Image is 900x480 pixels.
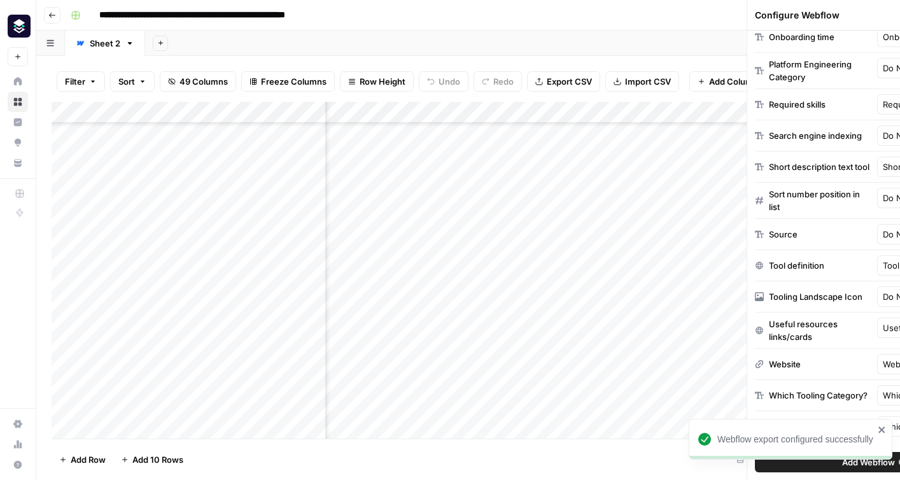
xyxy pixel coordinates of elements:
[8,15,31,38] img: Platformengineering.org Logo
[769,31,834,43] div: Onboarding time
[769,160,869,173] div: Short description text tool
[769,318,872,343] div: Useful resources links/cards
[65,75,85,88] span: Filter
[769,358,801,371] div: Website
[769,228,798,241] div: Source
[474,71,522,92] button: Redo
[110,71,155,92] button: Sort
[769,290,862,303] div: Tooling Landscape Icon
[179,75,228,88] span: 49 Columns
[118,75,135,88] span: Sort
[360,75,405,88] span: Row Height
[8,414,28,434] a: Settings
[71,453,106,466] span: Add Row
[769,259,824,272] div: Tool definition
[132,453,183,466] span: Add 10 Rows
[769,129,862,142] div: Search engine indexing
[717,433,874,446] div: Webflow export configured successfully
[878,425,887,435] button: close
[241,71,335,92] button: Freeze Columns
[439,75,460,88] span: Undo
[52,449,113,470] button: Add Row
[8,434,28,455] a: Usage
[527,71,600,92] button: Export CSV
[261,75,327,88] span: Freeze Columns
[769,188,872,213] div: Sort number position in list
[113,449,191,470] button: Add 10 Rows
[689,71,766,92] button: Add Column
[8,153,28,173] a: Your Data
[842,456,895,469] span: Add Webflow
[8,112,28,132] a: Insights
[605,71,679,92] button: Import CSV
[709,75,758,88] span: Add Column
[160,71,236,92] button: 49 Columns
[8,71,28,92] a: Home
[65,31,145,56] a: Sheet 2
[625,75,671,88] span: Import CSV
[8,92,28,112] a: Browse
[731,449,789,470] div: 143 Rows
[769,58,872,83] div: Platform Engineering Category
[8,10,28,42] button: Workspace: Platformengineering.org
[8,132,28,153] a: Opportunities
[57,71,105,92] button: Filter
[8,455,28,475] button: Help + Support
[769,98,826,111] div: Required skills
[419,71,468,92] button: Undo
[769,389,868,402] div: Which Tooling Category?
[547,75,592,88] span: Export CSV
[90,37,120,50] div: Sheet 2
[493,75,514,88] span: Redo
[340,71,414,92] button: Row Height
